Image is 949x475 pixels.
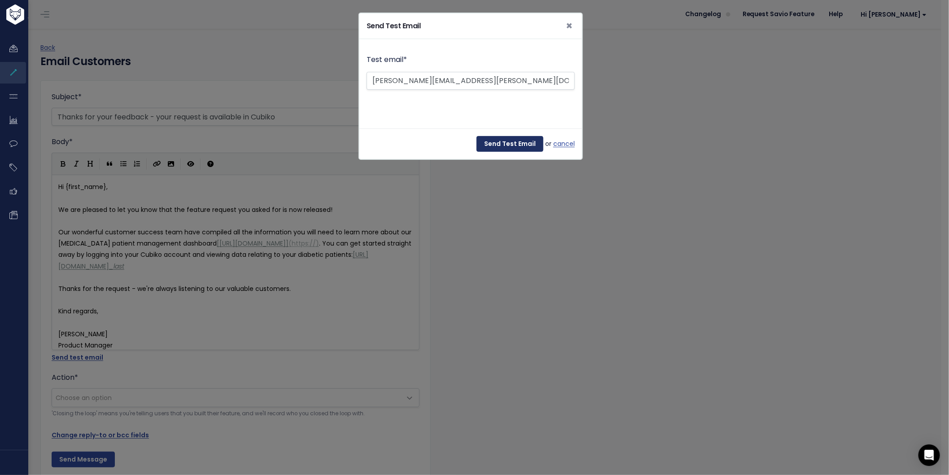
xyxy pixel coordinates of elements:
[4,4,74,25] img: logo-white.9d6f32f41409.svg
[477,136,543,152] input: Send Test Email
[553,138,575,150] a: cancel
[559,13,580,39] button: Close
[359,128,582,159] div: or
[918,444,940,466] div: Open Intercom Messenger
[566,18,573,33] span: ×
[367,21,421,31] h5: Send Test Email
[367,53,407,66] label: Test email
